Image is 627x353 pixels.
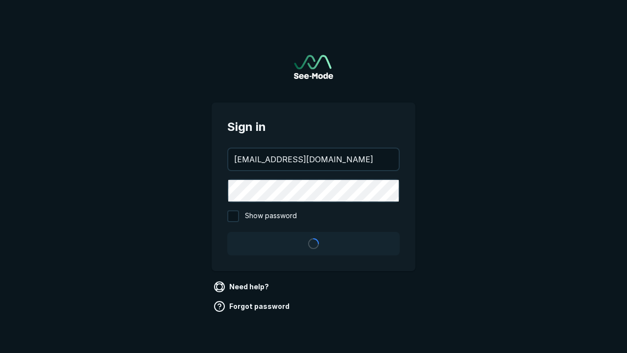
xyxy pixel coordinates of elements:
input: your@email.com [228,149,399,170]
a: Forgot password [212,299,293,314]
a: Go to sign in [294,55,333,79]
a: Need help? [212,279,273,295]
img: See-Mode Logo [294,55,333,79]
span: Sign in [227,118,400,136]
span: Show password [245,210,297,222]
